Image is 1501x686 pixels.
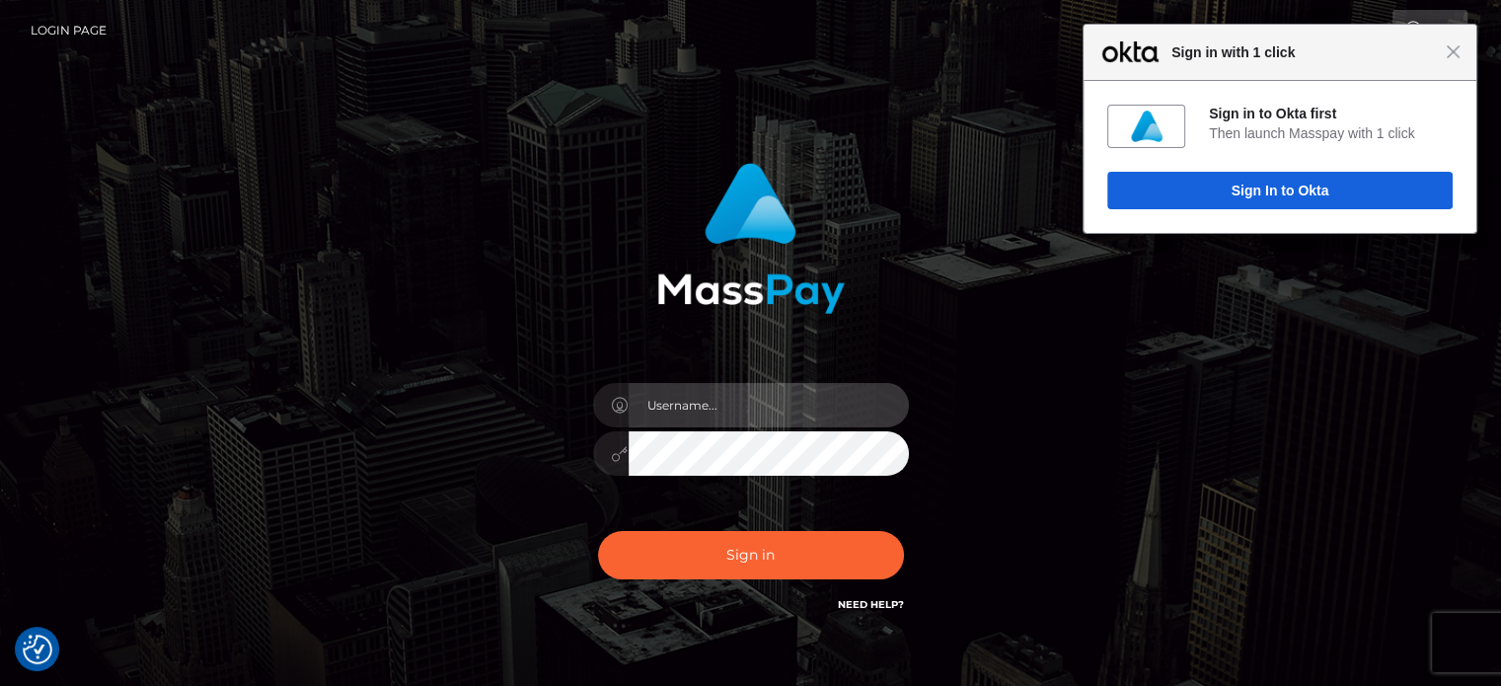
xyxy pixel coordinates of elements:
[629,383,909,427] input: Username...
[1131,111,1163,142] img: fs0e4w0tqgG3dnpV8417
[838,598,904,611] a: Need Help?
[23,635,52,664] button: Consent Preferences
[1107,172,1453,209] button: Sign In to Okta
[1209,105,1453,122] div: Sign in to Okta first
[1392,10,1467,51] a: Login
[31,10,107,51] a: Login Page
[598,531,904,579] button: Sign in
[1209,124,1453,142] div: Then launch Masspay with 1 click
[1162,40,1446,64] span: Sign in with 1 click
[1446,44,1461,59] span: Close
[657,163,845,314] img: MassPay Login
[23,635,52,664] img: Revisit consent button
